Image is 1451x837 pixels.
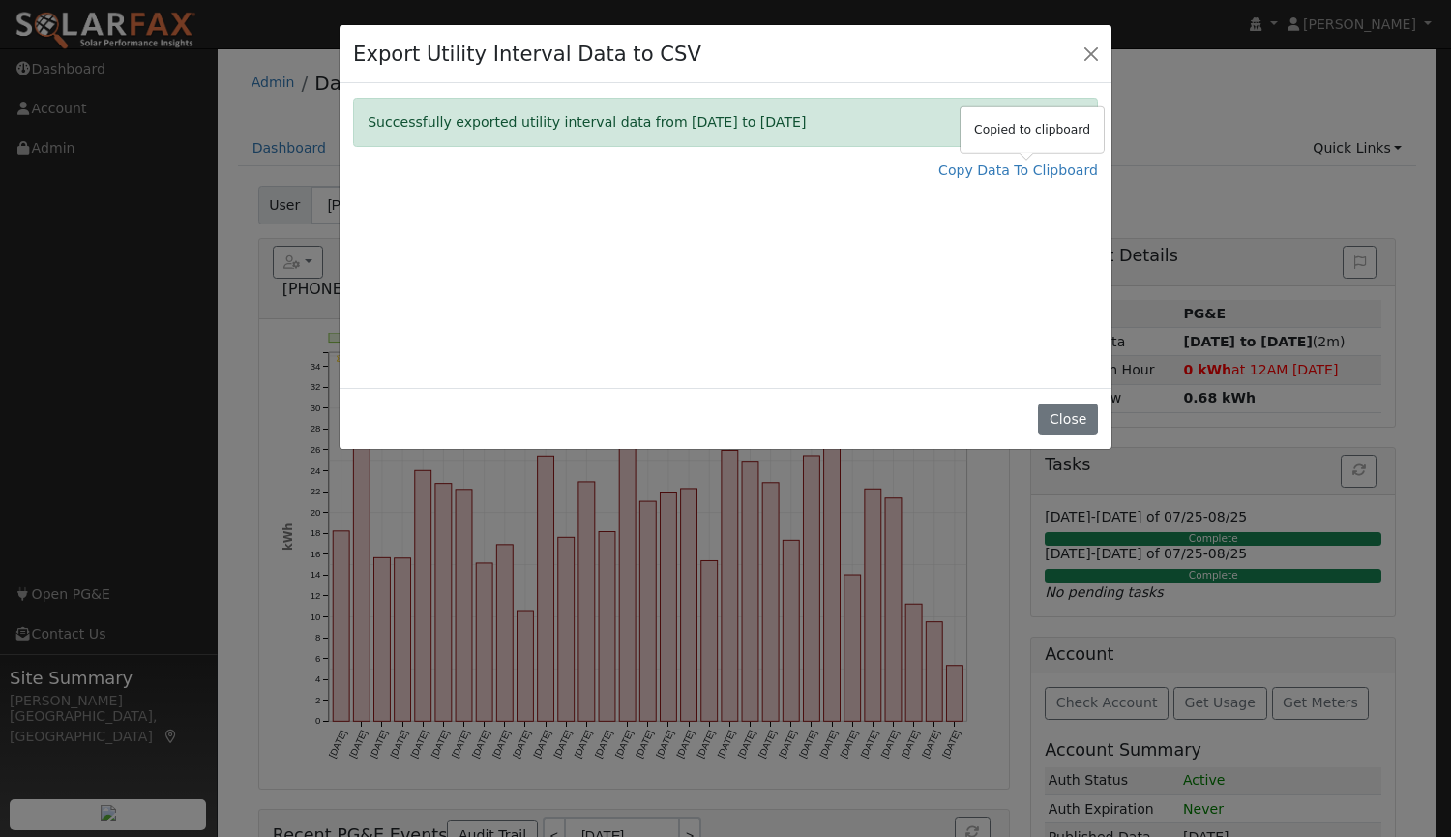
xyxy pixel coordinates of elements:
button: Close [1056,99,1097,146]
a: Copy Data To Clipboard [938,161,1098,181]
button: Close [1078,40,1105,67]
div: Copied to clipboard [961,107,1104,153]
div: Successfully exported utility interval data from [DATE] to [DATE] [353,98,1098,147]
h4: Export Utility Interval Data to CSV [353,39,701,70]
button: Close [1038,404,1097,436]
